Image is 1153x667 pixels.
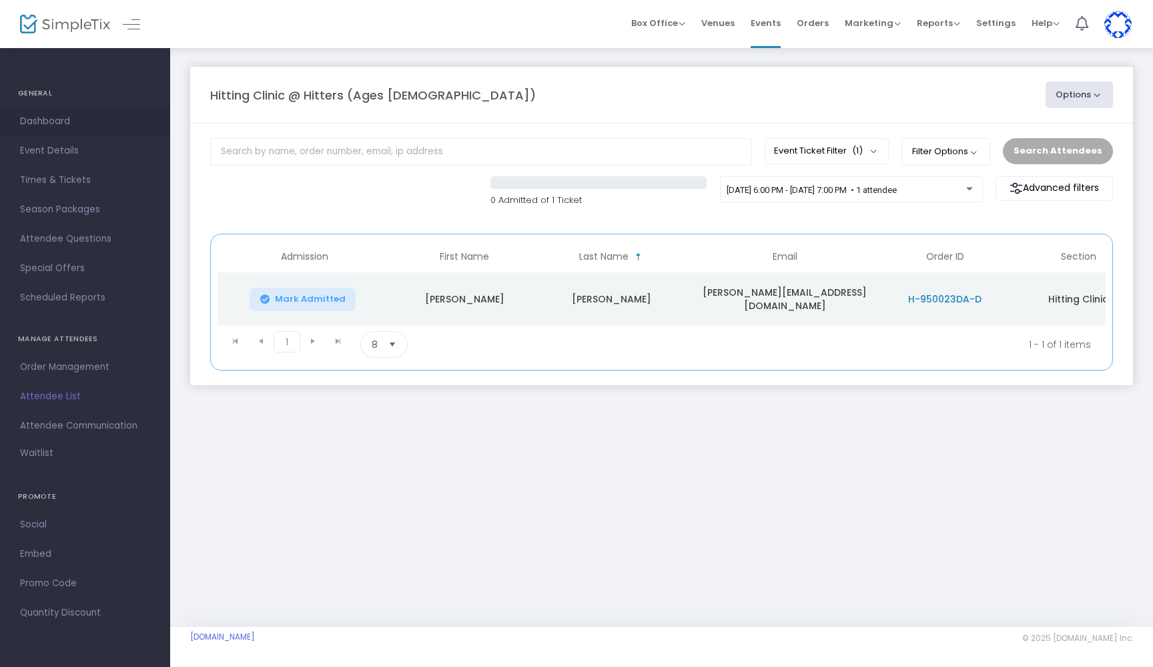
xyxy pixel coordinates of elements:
m-button: Advanced filters [996,176,1113,201]
p: 0 Admitted of 1 Ticket [490,194,707,207]
span: Page 1 [274,331,300,353]
span: Embed [20,545,150,563]
span: First Name [440,251,489,262]
span: Attendee Questions [20,230,150,248]
span: Marketing [845,17,901,29]
span: Waitlist [20,447,53,460]
div: Data table [218,241,1106,326]
span: Sortable [633,252,644,262]
h4: GENERAL [18,80,152,107]
m-panel-title: Hitting Clinic @ Hitters (Ages [DEMOGRAPHIC_DATA]) [210,86,536,104]
td: [PERSON_NAME] [538,272,685,326]
span: Email [773,251,797,262]
span: Quantity Discount [20,604,150,622]
span: Event Details [20,142,150,160]
span: Dashboard [20,113,150,130]
span: Attendee List [20,388,150,405]
span: Order ID [926,251,964,262]
span: Venues [701,6,735,40]
span: Last Name [579,251,629,262]
span: Settings [976,6,1016,40]
span: H-950023DA-D [908,292,982,306]
input: Search by name, order number, email, ip address [210,138,752,166]
span: Events [751,6,781,40]
span: Reports [917,17,960,29]
span: Promo Code [20,575,150,592]
span: 8 [372,338,378,351]
img: filter [1010,182,1023,195]
span: Admission [281,251,328,262]
h4: PROMOTE [18,483,152,510]
button: Event Ticket Filter(1) [765,138,889,164]
span: Social [20,516,150,533]
button: Select [383,332,402,357]
span: Order Management [20,359,150,376]
button: Options [1046,81,1114,108]
span: Season Packages [20,201,150,218]
kendo-pager-info: 1 - 1 of 1 items [540,331,1091,358]
span: Mark Admitted [275,294,346,304]
button: Filter Options [901,138,990,165]
span: © 2025 [DOMAIN_NAME] Inc. [1022,633,1133,644]
span: Times & Tickets [20,172,150,189]
button: Mark Admitted [250,288,356,311]
span: Attendee Communication [20,417,150,435]
span: Orders [797,6,829,40]
td: Hitting Clinic [1005,272,1152,326]
span: Special Offers [20,260,150,277]
td: [PERSON_NAME] [391,272,538,326]
span: Help [1032,17,1060,29]
td: [PERSON_NAME][EMAIL_ADDRESS][DOMAIN_NAME] [685,272,885,326]
a: [DOMAIN_NAME] [190,632,255,642]
span: (1) [852,146,863,156]
h4: MANAGE ATTENDEES [18,326,152,353]
span: Scheduled Reports [20,289,150,306]
span: [DATE] 6:00 PM - [DATE] 7:00 PM • 1 attendee [727,185,897,195]
span: Section [1061,251,1096,262]
span: Box Office [631,17,685,29]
